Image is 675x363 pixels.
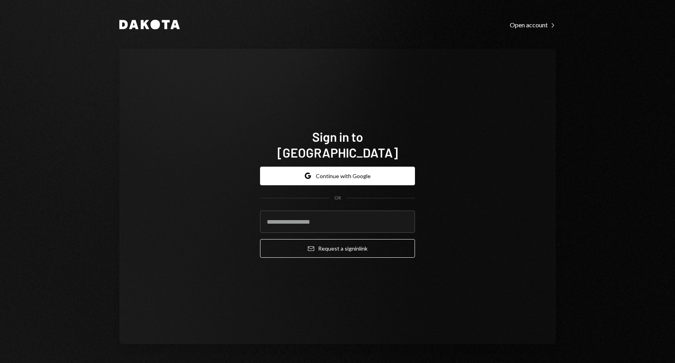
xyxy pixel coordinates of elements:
[510,20,556,29] a: Open account
[510,21,556,29] div: Open account
[334,195,341,201] div: OR
[260,167,415,185] button: Continue with Google
[260,239,415,258] button: Request a signinlink
[260,129,415,160] h1: Sign in to [GEOGRAPHIC_DATA]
